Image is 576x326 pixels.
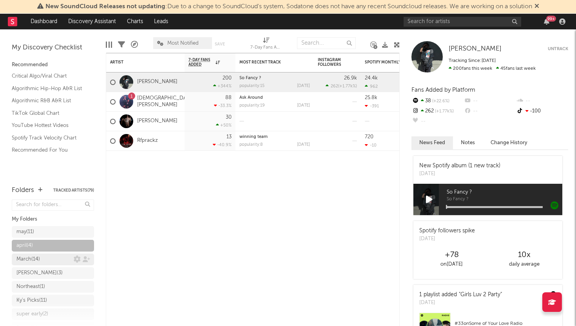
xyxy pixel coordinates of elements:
[434,109,454,114] span: +1.77k %
[239,84,264,88] div: popularity: 15
[464,96,516,106] div: --
[12,186,34,195] div: Folders
[239,143,263,147] div: popularity: 8
[12,121,86,130] a: YouTube Hottest Videos
[449,45,502,53] a: [PERSON_NAME]
[215,42,225,46] button: Save
[447,197,562,202] span: So Fancy ?
[483,136,535,149] button: Change History
[149,14,174,29] a: Leads
[419,170,500,178] div: [DATE]
[12,308,94,320] a: super early(2)
[419,227,475,235] div: Spotify followers spike
[12,146,86,154] a: Recommended For You
[447,188,562,197] span: So Fancy ?
[297,84,310,88] div: [DATE]
[546,16,556,22] div: 99 +
[250,33,282,56] div: 7-Day Fans Added (7-Day Fans Added)
[365,143,377,148] div: -10
[419,235,475,243] div: [DATE]
[488,260,560,269] div: daily average
[118,33,125,56] div: Filters
[404,17,521,27] input: Search for artists
[318,58,345,67] div: Instagram Followers
[449,66,536,71] span: 45 fans last week
[239,76,310,80] div: So Fancy ?
[449,66,492,71] span: 200 fans this week
[415,250,488,260] div: +78
[16,268,63,278] div: [PERSON_NAME] ( 3 )
[137,118,178,125] a: [PERSON_NAME]
[459,292,502,297] a: "Girls Luv 2 Party"
[411,106,464,116] div: 262
[239,96,310,100] div: Ask Around
[239,103,265,108] div: popularity: 19
[365,76,378,81] div: 24.4k
[12,84,86,93] a: Algorithmic Hip-Hop A&R List
[106,33,112,56] div: Edit Columns
[12,72,86,80] a: Critical Algo/Viral Chart
[365,103,379,109] div: -391
[239,135,268,139] a: winning team
[110,60,169,65] div: Artist
[339,84,356,89] span: +1.77k %
[411,116,464,127] div: --
[464,106,516,116] div: --
[12,267,94,279] a: [PERSON_NAME](3)
[411,96,464,106] div: 38
[344,76,357,81] div: 26.9k
[188,58,214,67] span: 7-Day Fans Added
[16,227,34,237] div: may ( 11 )
[239,60,298,65] div: Most Recent Track
[121,14,149,29] a: Charts
[365,134,373,139] div: 720
[411,87,475,93] span: Fans Added by Platform
[239,96,263,100] a: Ask Around
[297,103,310,108] div: [DATE]
[25,14,63,29] a: Dashboard
[534,4,539,10] span: Dismiss
[12,254,94,265] a: March(14)
[297,143,310,147] div: [DATE]
[239,76,261,80] a: So Fancy ?
[297,37,356,49] input: Search...
[214,103,232,108] div: -33.3 %
[216,123,232,128] div: +50 %
[239,135,310,139] div: winning team
[12,43,94,53] div: My Discovery Checklist
[488,250,560,260] div: 10 x
[226,115,232,120] div: 30
[63,14,121,29] a: Discovery Assistant
[548,45,568,53] button: Untrack
[137,138,158,144] a: Rfprackz
[12,226,94,238] a: may(11)
[137,95,194,109] a: [DEMOGRAPHIC_DATA][PERSON_NAME]
[226,134,232,139] div: 13
[131,33,138,56] div: A&R Pipeline
[431,99,449,103] span: +22.6 %
[16,282,45,292] div: Northeast ( 1 )
[12,60,94,70] div: Recommended
[415,260,488,269] div: on [DATE]
[213,83,232,89] div: +344 %
[326,83,357,89] div: ( )
[516,96,568,106] div: --
[223,76,232,81] div: 200
[53,188,94,192] button: Tracked Artists(79)
[250,43,282,53] div: 7-Day Fans Added (7-Day Fans Added)
[16,255,40,264] div: March ( 14 )
[449,45,502,52] span: [PERSON_NAME]
[365,84,378,89] div: 962
[12,134,86,142] a: Spotify Track Velocity Chart
[167,41,199,46] span: Most Notified
[12,215,94,224] div: My Folders
[12,109,86,118] a: TikTok Global Chart
[365,60,424,65] div: Spotify Monthly Listeners
[45,4,165,10] span: New SoundCloud Releases not updating
[213,142,232,147] div: -40.9 %
[453,136,483,149] button: Notes
[411,136,453,149] button: News Feed
[419,291,502,299] div: 1 playlist added
[419,162,500,170] div: New Spotify album (1 new track)
[544,18,549,25] button: 99+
